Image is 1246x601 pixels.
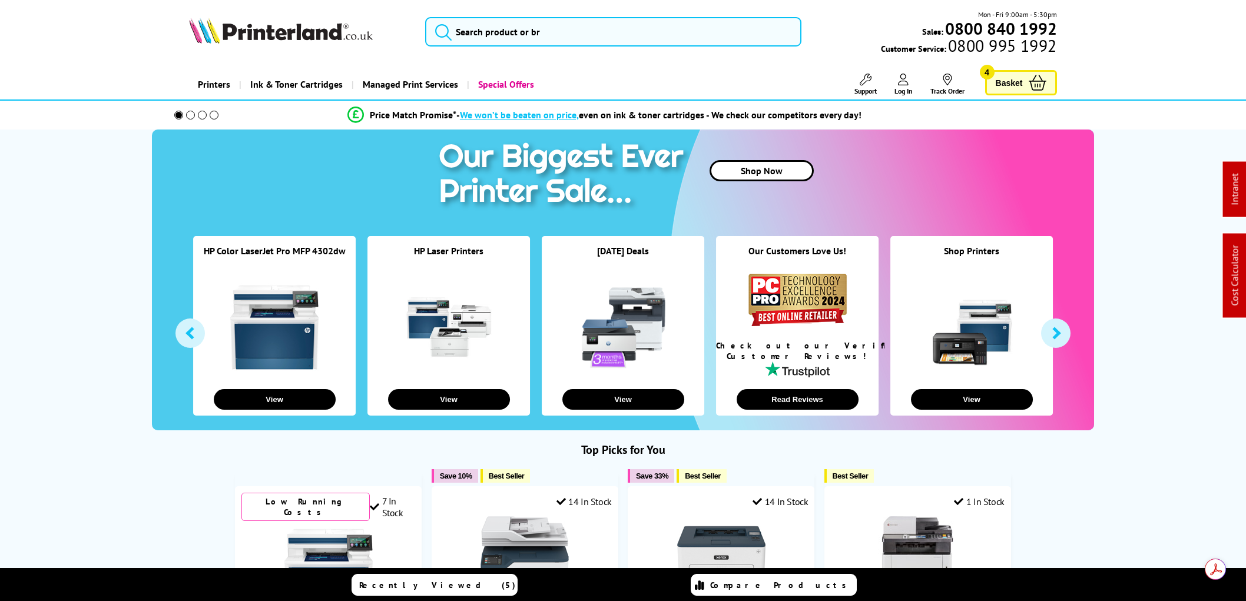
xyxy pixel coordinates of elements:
[753,496,808,507] div: 14 In Stock
[241,493,370,521] div: Low Running Costs
[562,389,684,410] button: View
[480,469,531,483] button: Best Seller
[388,389,510,410] button: View
[460,109,579,121] span: We won’t be beaten on price,
[691,574,857,596] a: Compare Products
[710,160,814,181] a: Shop Now
[945,18,1057,39] b: 0800 840 1992
[985,70,1057,95] a: Basket 4
[911,389,1033,410] button: View
[189,18,373,44] img: Printerland Logo
[370,109,456,121] span: Price Match Promise*
[352,574,518,596] a: Recently Viewed (5)
[685,471,721,480] span: Best Seller
[946,40,1056,51] span: 0800 995 1992
[677,469,727,483] button: Best Seller
[433,130,695,222] img: printer sale
[854,87,877,95] span: Support
[854,74,877,95] a: Support
[250,69,343,99] span: Ink & Toner Cartridges
[716,245,879,271] div: Our Customers Love Us!
[158,105,1051,125] li: modal_Promise
[737,389,859,410] button: Read Reviews
[542,245,704,271] div: [DATE] Deals
[890,245,1053,271] div: Shop Printers
[636,471,668,480] span: Save 33%
[414,245,483,257] a: HP Laser Printers
[954,496,1005,507] div: 1 In Stock
[996,75,1023,91] span: Basket
[556,496,612,507] div: 14 In Stock
[189,69,239,99] a: Printers
[881,40,1056,54] span: Customer Service:
[425,17,801,47] input: Search product or br
[628,469,674,483] button: Save 33%
[467,69,543,99] a: Special Offers
[922,26,943,37] span: Sales:
[824,469,874,483] button: Best Seller
[189,18,410,46] a: Printerland Logo
[359,580,516,590] span: Recently Viewed (5)
[432,469,478,483] button: Save 10%
[370,495,415,519] div: 7 In Stock
[980,65,995,79] span: 4
[352,69,467,99] a: Managed Print Services
[710,580,853,590] span: Compare Products
[1229,245,1241,306] a: Cost Calculator
[894,74,913,95] a: Log In
[716,340,879,361] div: Check out our Verified Customer Reviews!
[1229,174,1241,205] a: Intranet
[894,87,913,95] span: Log In
[930,74,965,95] a: Track Order
[456,109,861,121] div: - even on ink & toner cartridges - We check our competitors every day!
[489,471,525,480] span: Best Seller
[978,9,1057,20] span: Mon - Fri 9:00am - 5:30pm
[833,471,869,480] span: Best Seller
[943,23,1057,34] a: 0800 840 1992
[204,245,346,257] a: HP Color LaserJet Pro MFP 4302dw
[214,389,336,410] button: View
[239,69,352,99] a: Ink & Toner Cartridges
[440,471,472,480] span: Save 10%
